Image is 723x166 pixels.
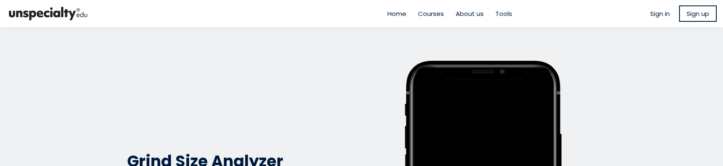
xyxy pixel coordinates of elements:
img: bc390a18feecddb333977e298b3a00a1.png [6,3,90,24]
span: Sign up [687,9,709,18]
a: Home [387,9,406,18]
a: Courses [418,9,444,18]
a: Sign up [679,5,717,22]
a: Tools [495,9,512,18]
a: Sign in [650,9,670,18]
a: About us [456,9,484,18]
